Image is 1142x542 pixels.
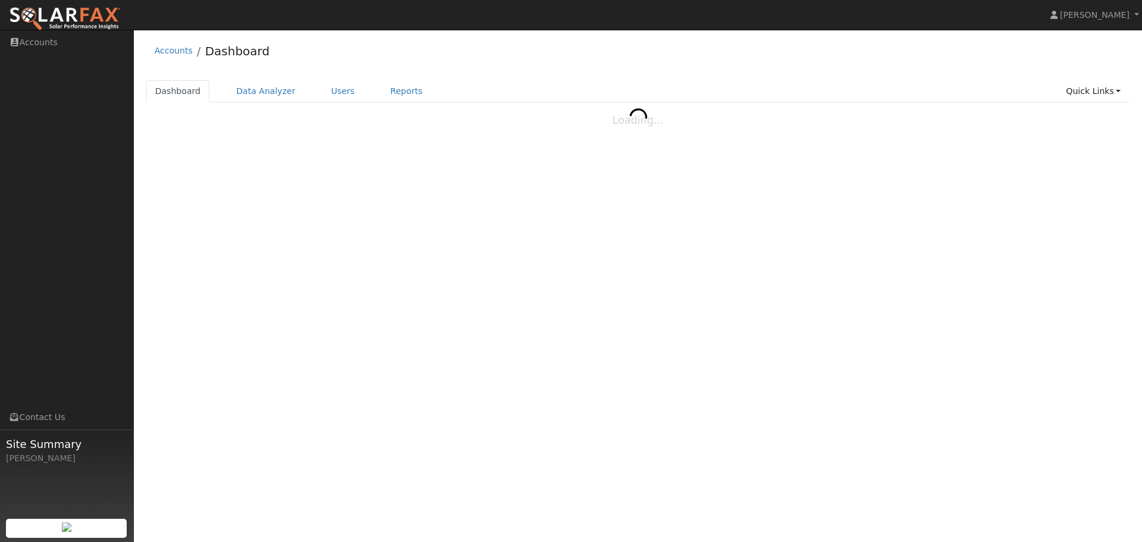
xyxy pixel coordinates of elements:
span: Site Summary [6,436,127,452]
a: Dashboard [205,44,270,58]
img: retrieve [62,522,71,532]
a: Reports [381,80,431,102]
a: Dashboard [146,80,210,102]
div: [PERSON_NAME] [6,452,127,465]
a: Users [322,80,364,102]
a: Quick Links [1057,80,1130,102]
a: Data Analyzer [227,80,305,102]
img: SolarFax [9,7,121,32]
a: Accounts [155,46,193,55]
span: [PERSON_NAME] [1060,10,1130,20]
